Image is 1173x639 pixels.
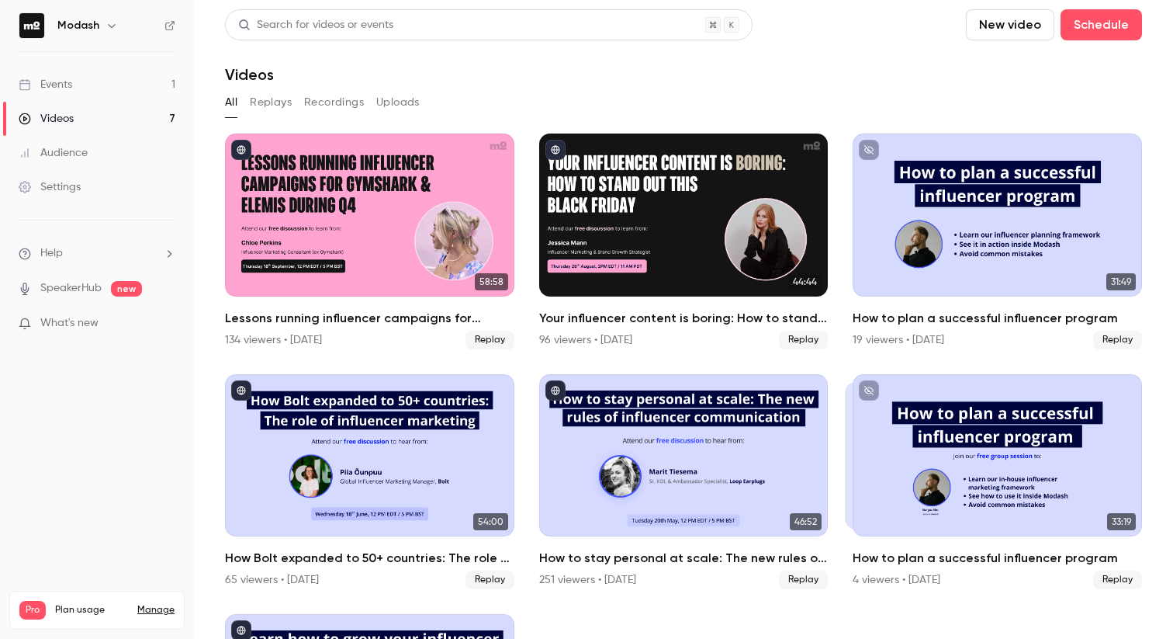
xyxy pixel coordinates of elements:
[225,332,322,348] div: 134 viewers • [DATE]
[111,281,142,297] span: new
[539,572,636,588] div: 251 viewers • [DATE]
[539,549,829,568] h2: How to stay personal at scale: The new rules of influencer communication
[157,317,175,331] iframe: Noticeable Trigger
[788,273,822,290] span: 44:44
[19,13,44,38] img: Modash
[19,77,72,92] div: Events
[55,604,128,616] span: Plan usage
[19,111,74,127] div: Videos
[19,179,81,195] div: Settings
[1061,9,1142,40] button: Schedule
[19,245,175,262] li: help-dropdown-opener
[853,549,1142,568] h2: How to plan a successful influencer program
[225,90,237,115] button: All
[779,331,828,349] span: Replay
[475,273,508,290] span: 58:58
[225,374,514,590] li: How Bolt expanded to 50+ countries: The role of influencer marketing
[539,134,829,349] a: 44:44Your influencer content is boring: How to stand out this [DATE][DATE]96 viewers • [DATE]Replay
[238,17,393,33] div: Search for videos or events
[853,134,1142,349] a: 31:49How to plan a successful influencer program19 viewers • [DATE]Replay
[539,374,829,590] li: How to stay personal at scale: The new rules of influencer communication
[465,331,514,349] span: Replay
[1093,571,1142,589] span: Replay
[40,245,63,262] span: Help
[853,309,1142,328] h2: How to plan a successful influencer program
[225,134,514,349] li: Lessons running influencer campaigns for Gymshark & Elemis during Q4
[231,380,251,401] button: published
[539,134,829,349] li: Your influencer content is boring: How to stand out this Black Friday
[853,134,1142,349] li: How to plan a successful influencer program
[1106,273,1136,290] span: 31:49
[853,332,944,348] div: 19 viewers • [DATE]
[225,572,319,588] div: 65 viewers • [DATE]
[545,380,566,401] button: published
[250,90,292,115] button: Replays
[137,604,175,616] a: Manage
[225,374,514,590] a: 54:00How Bolt expanded to 50+ countries: The role of influencer marketing65 viewers • [DATE]Replay
[465,571,514,589] span: Replay
[19,145,88,161] div: Audience
[779,571,828,589] span: Replay
[853,572,940,588] div: 4 viewers • [DATE]
[376,90,420,115] button: Uploads
[40,280,102,297] a: SpeakerHub
[859,140,879,160] button: unpublished
[225,9,1142,630] section: Videos
[225,134,514,349] a: 58:58Lessons running influencer campaigns for Gymshark & Elemis during Q4134 viewers • [DATE]Replay
[853,374,1142,590] li: How to plan a successful influencer program
[19,601,46,620] span: Pro
[231,140,251,160] button: published
[225,309,514,328] h2: Lessons running influencer campaigns for Gymshark & Elemis during Q4
[1093,331,1142,349] span: Replay
[539,374,829,590] a: 46:52How to stay personal at scale: The new rules of influencer communication251 viewers • [DATE]...
[304,90,364,115] button: Recordings
[790,513,822,530] span: 46:52
[40,315,99,332] span: What's new
[859,380,879,401] button: unpublished
[1107,513,1136,530] span: 33:19
[473,513,508,530] span: 54:00
[539,309,829,328] h2: Your influencer content is boring: How to stand out this [DATE][DATE]
[853,374,1142,590] a: 33:1933:19How to plan a successful influencer program4 viewers • [DATE]Replay
[539,332,632,348] div: 96 viewers • [DATE]
[57,18,99,33] h6: Modash
[225,549,514,568] h2: How Bolt expanded to 50+ countries: The role of influencer marketing
[966,9,1054,40] button: New video
[225,65,274,84] h1: Videos
[545,140,566,160] button: published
